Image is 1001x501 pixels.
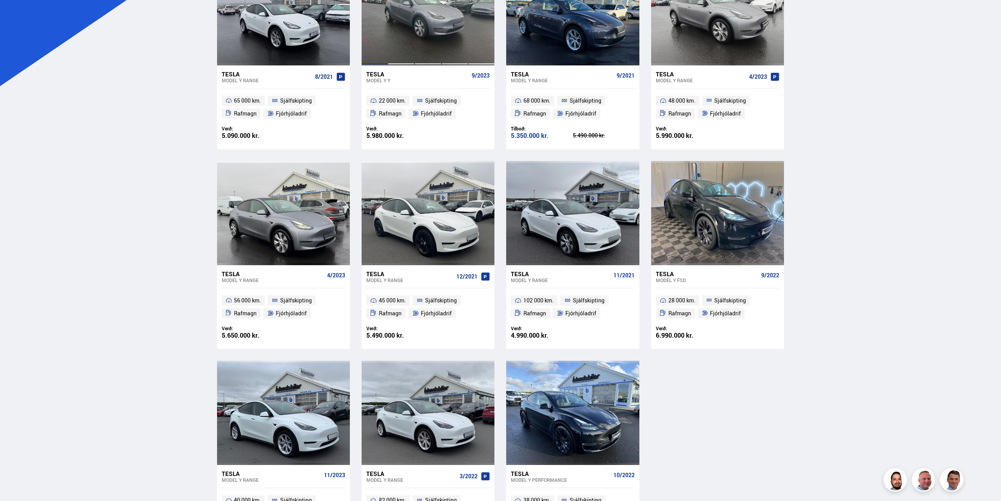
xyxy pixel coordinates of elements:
[565,109,596,118] span: Fjórhjóladrif
[617,72,635,79] span: 9/2021
[565,309,596,318] span: Fjórhjóladrif
[234,309,257,318] span: Rafmagn
[366,71,469,78] div: Tesla
[570,96,601,105] span: Sjálfskipting
[366,277,453,283] div: Model Y RANGE
[472,72,490,79] span: 9/2023
[234,296,261,305] span: 56 000 km.
[362,265,494,349] a: Tesla Model Y RANGE 12/2021 45 000 km. Sjálfskipting Rafmagn Fjórhjóladrif Verð: 5.490.000 kr.
[222,326,284,331] div: Verð:
[656,78,746,83] div: Model Y RANGE
[276,109,307,118] span: Fjórhjóladrif
[6,3,30,27] button: Opna LiveChat spjallviðmót
[280,96,312,105] span: Sjálfskipting
[714,296,746,305] span: Sjálfskipting
[222,332,284,339] div: 5.650.000 kr.
[456,273,478,280] span: 12/2021
[366,78,469,83] div: Model Y Y
[366,332,428,339] div: 5.490.000 kr.
[573,133,635,138] div: 5.490.000 kr.
[573,296,605,305] span: Sjálfskipting
[714,96,746,105] span: Sjálfskipting
[511,332,573,339] div: 4.990.000 kr.
[656,71,746,78] div: Tesla
[366,477,456,483] div: Model Y RANGE
[506,265,639,349] a: Tesla Model Y RANGE 11/2021 102 000 km. Sjálfskipting Rafmagn Fjórhjóladrif Verð: 4.990.000 kr.
[421,309,452,318] span: Fjórhjóladrif
[425,296,457,305] span: Sjálfskipting
[324,472,345,478] span: 11/2023
[511,277,610,283] div: Model Y RANGE
[222,277,324,283] div: Model Y RANGE
[668,109,691,118] span: Rafmagn
[366,326,428,331] div: Verð:
[656,326,718,331] div: Verð:
[511,270,610,277] div: Tesla
[222,477,321,483] div: Model Y RANGE
[222,132,284,139] div: 5.090.000 kr.
[379,109,402,118] span: Rafmagn
[710,109,741,118] span: Fjórhjóladrif
[614,472,635,478] span: 10/2022
[511,477,610,483] div: Model Y PERFORMANCE
[217,65,350,149] a: Tesla Model Y RANGE 8/2021 65 000 km. Sjálfskipting Rafmagn Fjórhjóladrif Verð: 5.090.000 kr.
[217,265,350,349] a: Tesla Model Y RANGE 4/2023 56 000 km. Sjálfskipting Rafmagn Fjórhjóladrif Verð: 5.650.000 kr.
[511,126,573,132] div: Tilboð:
[222,71,312,78] div: Tesla
[656,277,758,283] div: Model Y FSD
[668,296,695,305] span: 28 000 km.
[941,469,965,493] img: FbJEzSuNWCJXmdc-.webp
[366,270,453,277] div: Tesla
[523,296,554,305] span: 102 000 km.
[710,309,741,318] span: Fjórhjóladrif
[362,65,494,149] a: Tesla Model Y Y 9/2023 22 000 km. Sjálfskipting Rafmagn Fjórhjóladrif Verð: 5.980.000 kr.
[366,470,456,477] div: Tesla
[327,272,345,279] span: 4/2023
[425,96,457,105] span: Sjálfskipting
[523,96,550,105] span: 68 000 km.
[761,272,779,279] span: 9/2022
[460,473,478,479] span: 3/2022
[656,270,758,277] div: Tesla
[366,126,428,132] div: Verð:
[511,470,610,477] div: Tesla
[614,272,635,279] span: 11/2021
[222,470,321,477] div: Tesla
[506,65,639,149] a: Tesla Model Y RANGE 9/2021 68 000 km. Sjálfskipting Rafmagn Fjórhjóladrif Tilboð: 5.350.000 kr. 5...
[379,96,406,105] span: 22 000 km.
[668,309,691,318] span: Rafmagn
[315,74,333,80] span: 8/2021
[656,126,718,132] div: Verð:
[280,296,312,305] span: Sjálfskipting
[366,132,428,139] div: 5.980.000 kr.
[379,296,406,305] span: 45 000 km.
[651,65,784,149] a: Tesla Model Y RANGE 4/2023 48 000 km. Sjálfskipting Rafmagn Fjórhjóladrif Verð: 5.990.000 kr.
[651,265,784,349] a: Tesla Model Y FSD 9/2022 28 000 km. Sjálfskipting Rafmagn Fjórhjóladrif Verð: 6.990.000 kr.
[913,469,936,493] img: siFngHWaQ9KaOqBr.png
[523,309,546,318] span: Rafmagn
[511,132,573,139] div: 5.350.000 kr.
[234,96,261,105] span: 65 000 km.
[511,71,613,78] div: Tesla
[656,332,718,339] div: 6.990.000 kr.
[222,270,324,277] div: Tesla
[276,309,307,318] span: Fjórhjóladrif
[222,126,284,132] div: Verð:
[523,109,546,118] span: Rafmagn
[668,96,695,105] span: 48 000 km.
[885,469,908,493] img: nhp88E3Fdnt1Opn2.png
[511,78,613,83] div: Model Y RANGE
[511,326,573,331] div: Verð:
[234,109,257,118] span: Rafmagn
[749,74,767,80] span: 4/2023
[379,309,402,318] span: Rafmagn
[656,132,718,139] div: 5.990.000 kr.
[222,78,312,83] div: Model Y RANGE
[421,109,452,118] span: Fjórhjóladrif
